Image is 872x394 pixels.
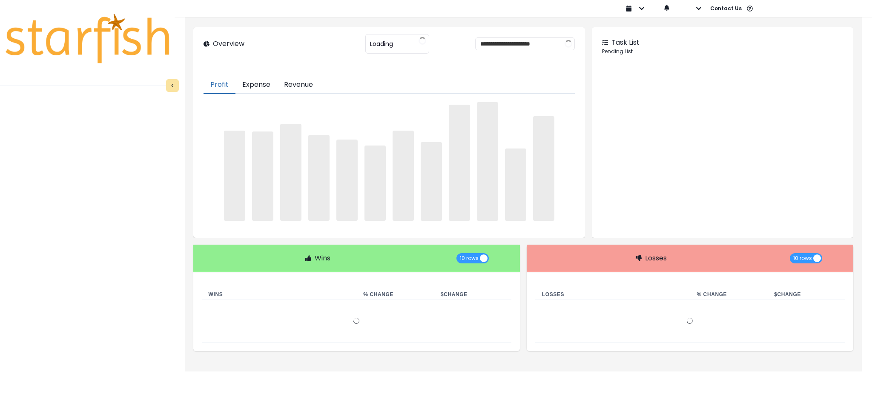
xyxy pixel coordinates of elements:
p: Pending List [602,48,843,55]
p: Overview [213,39,244,49]
span: ‌ [393,131,414,221]
button: Profit [204,76,235,94]
th: Losses [535,289,690,300]
p: Losses [645,253,667,263]
span: ‌ [224,131,245,220]
th: Wins [202,289,357,300]
span: ‌ [280,124,301,221]
span: ‌ [308,135,330,221]
span: ‌ [252,131,273,221]
button: Revenue [277,76,320,94]
th: $ Change [434,289,511,300]
button: Expense [235,76,277,94]
p: Task List [611,37,640,48]
span: ‌ [449,105,470,221]
span: 10 rows [460,253,479,263]
span: ‌ [477,102,498,221]
th: $ Change [767,289,845,300]
p: Wins [315,253,330,263]
span: ‌ [336,140,358,221]
span: ‌ [533,116,554,221]
span: Loading [370,35,393,53]
th: % Change [690,289,767,300]
span: ‌ [364,146,386,221]
span: 10 rows [793,253,812,263]
th: % Change [356,289,434,300]
span: ‌ [421,142,442,220]
span: ‌ [505,148,526,221]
